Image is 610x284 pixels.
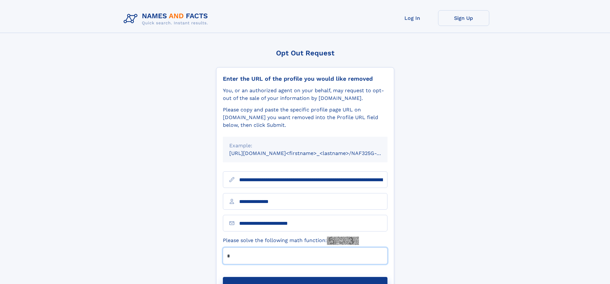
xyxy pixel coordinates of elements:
label: Please solve the following math function: [223,237,359,245]
img: Logo Names and Facts [121,10,213,28]
div: Please copy and paste the specific profile page URL on [DOMAIN_NAME] you want removed into the Pr... [223,106,387,129]
div: Example: [229,142,381,150]
div: You, or an authorized agent on your behalf, may request to opt-out of the sale of your informatio... [223,87,387,102]
a: Log In [387,10,438,26]
div: Enter the URL of the profile you would like removed [223,75,387,82]
div: Opt Out Request [216,49,394,57]
a: Sign Up [438,10,489,26]
small: [URL][DOMAIN_NAME]<firstname>_<lastname>/NAF325G-xxxxxxxx [229,150,400,156]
